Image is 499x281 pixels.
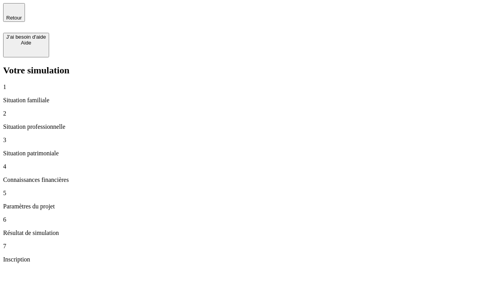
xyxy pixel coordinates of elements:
p: 2 [3,110,496,117]
p: 6 [3,216,496,223]
button: J’ai besoin d'aideAide [3,33,49,57]
h2: Votre simulation [3,65,496,76]
p: 4 [3,163,496,170]
div: J’ai besoin d'aide [6,34,46,40]
p: 1 [3,84,496,91]
p: Résultat de simulation [3,229,496,237]
p: Situation patrimoniale [3,150,496,157]
p: Situation professionnelle [3,123,496,130]
p: 3 [3,137,496,144]
span: Retour [6,15,22,21]
p: Inscription [3,256,496,263]
p: Connaissances financières [3,176,496,183]
p: Paramètres du projet [3,203,496,210]
p: 7 [3,243,496,250]
div: Aide [6,40,46,46]
p: 5 [3,190,496,197]
button: Retour [3,3,25,22]
p: Situation familiale [3,97,496,104]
